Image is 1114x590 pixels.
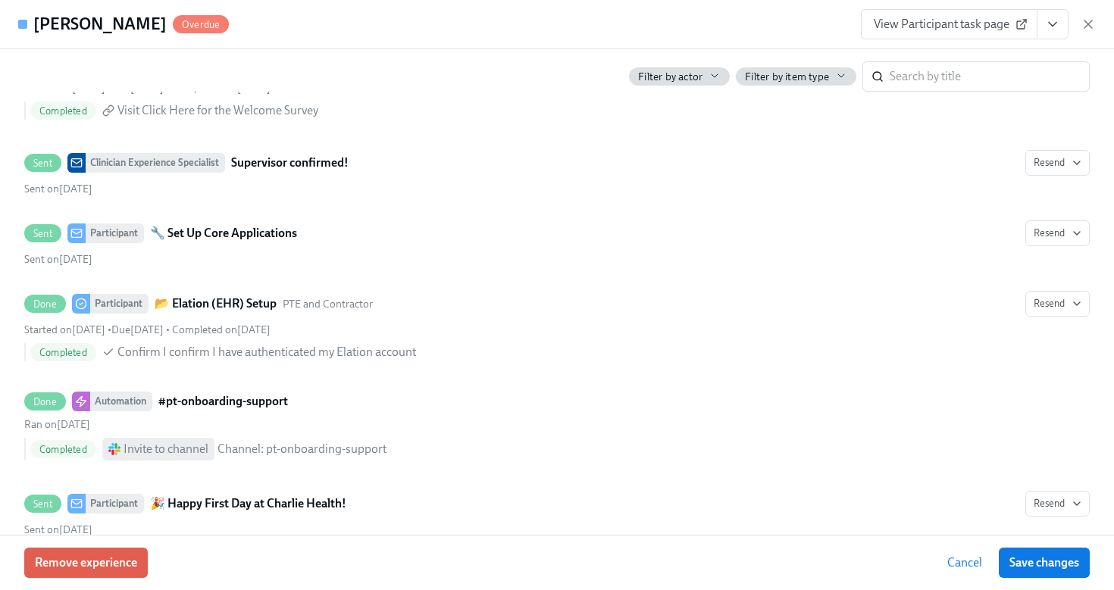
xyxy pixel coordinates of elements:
[33,13,167,36] h4: [PERSON_NAME]
[1034,496,1081,511] span: Resend
[117,344,416,361] span: Confirm I confirm I have authenticated my Elation account
[86,153,225,173] div: Clinician Experience Specialist
[1034,155,1081,170] span: Resend
[629,67,730,86] button: Filter by actor
[24,523,92,536] span: Monday, August 4th 2025, 9:01 am
[1025,150,1090,176] button: SentClinician Experience SpecialistSupervisor confirmed!Sent on[DATE]
[638,70,703,84] span: Filter by actor
[90,392,152,411] div: Automation
[947,555,982,570] span: Cancel
[30,105,96,117] span: Completed
[117,102,318,119] span: Visit Click Here for the Welcome Survey
[745,70,829,84] span: Filter by item type
[86,223,144,243] div: Participant
[283,297,373,311] span: This task uses the "PTE and Contractor" audience
[86,494,144,514] div: Participant
[1025,220,1090,246] button: SentParticipant🔧 Set Up Core ApplicationsSent on[DATE]
[35,555,137,570] span: Remove experience
[24,548,148,578] button: Remove experience
[24,418,90,431] span: Monday, August 4th 2025, 9:01 am
[172,323,271,336] span: Thursday, August 7th 2025, 4:13 am
[24,158,61,169] span: Sent
[1009,555,1079,570] span: Save changes
[1025,491,1090,517] button: SentParticipant🎉 Happy First Day at Charlie Health!Sent on[DATE]
[890,61,1090,92] input: Search by title
[231,154,349,172] strong: Supervisor confirmed!
[24,323,105,336] span: Sunday, August 3rd 2025, 9:01 am
[90,294,149,314] div: Participant
[736,67,856,86] button: Filter by item type
[173,19,229,30] span: Overdue
[24,253,92,266] span: Saturday, August 2nd 2025, 9:01 am
[1025,291,1090,317] button: DoneParticipant📂 Elation (EHR) SetupPTE and ContractorStarted on[DATE] •Due[DATE] • Completed on[...
[24,323,271,337] div: • •
[999,548,1090,578] button: Save changes
[861,9,1037,39] a: View Participant task page
[874,17,1025,32] span: View Participant task page
[158,392,288,411] strong: #pt-onboarding-support
[24,396,66,407] span: Done
[217,441,386,457] div: Channel: pt-onboarding-support
[1034,296,1081,311] span: Resend
[155,295,277,313] strong: 📂 Elation (EHR) Setup
[24,183,92,195] span: Thursday, July 31st 2025, 12:03 pm
[24,228,61,239] span: Sent
[150,224,297,242] strong: 🔧 Set Up Core Applications
[150,495,346,513] strong: 🎉 Happy First Day at Charlie Health!
[124,441,208,457] div: Invite to channel
[937,548,993,578] button: Cancel
[30,347,96,358] span: Completed
[24,298,66,310] span: Done
[30,444,96,455] span: Completed
[24,498,61,510] span: Sent
[1034,226,1081,241] span: Resend
[111,323,164,336] span: Friday, August 8th 2025, 9:00 am
[1037,9,1069,39] button: View task page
